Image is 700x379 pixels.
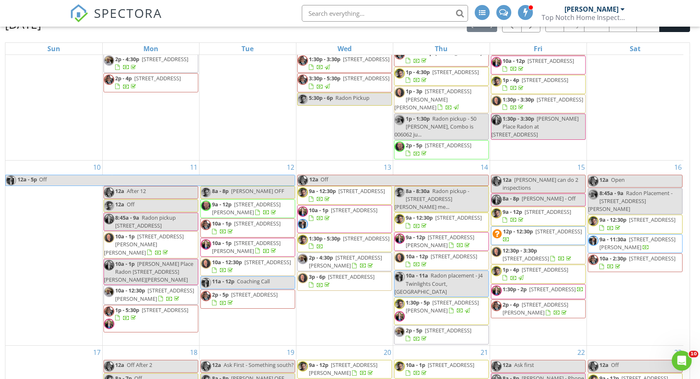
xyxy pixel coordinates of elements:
span: [STREET_ADDRESS] [142,55,188,63]
span: Ask first [514,361,534,369]
span: 5:30p - 6p [309,94,333,102]
a: 9a - 12p [STREET_ADDRESS] [503,208,571,223]
div: Top Notch Home Inspection [542,13,625,22]
img: 08.jpg [104,319,114,329]
span: 1:30p - 5:30p [309,235,340,242]
span: 1p - 3p [406,87,422,95]
img: ff73928170184bb7beeb2543a7642b44.jpeg [394,214,405,224]
img: profile_pic.jpg [298,219,308,229]
img: 08.jpg [394,233,405,244]
span: 9a - 11:30a [599,235,626,243]
img: mike_picture_.jpg [201,201,211,211]
span: 2p - 5p [406,327,422,334]
a: Go to August 18, 2025 [188,346,199,359]
span: 1:30p - 5p [406,299,430,306]
img: ff73928170184bb7beeb2543a7642b44.jpeg [588,216,599,226]
span: Open [611,176,625,183]
a: 9a - 12:30p [STREET_ADDRESS] [394,213,489,231]
a: 9a - 11:30a [STREET_ADDRESS][PERSON_NAME] [599,235,675,251]
a: 9a - 12:30p [STREET_ADDRESS] [297,186,392,205]
span: 10a - 12p [503,57,525,64]
a: 10a - 12:30p [STREET_ADDRESS][PERSON_NAME] [115,287,194,302]
img: 08.jpg [298,206,308,217]
a: 1p - 4p [STREET_ADDRESS] [503,266,568,281]
a: SPECTORA [70,11,162,29]
span: 10 [689,351,698,357]
span: [STREET_ADDRESS] [234,220,281,227]
span: Radon placement - J4 Twinlights Court, [GEOGRAPHIC_DATA] [394,272,483,295]
img: image0_4.jpeg [394,253,405,263]
span: [STREET_ADDRESS][PERSON_NAME][PERSON_NAME] [104,233,184,256]
a: 10a - 12p [STREET_ADDRESS] [394,251,489,270]
img: ff73928170184bb7beeb2543a7642b44.jpeg [491,266,502,276]
a: 1:30p - 5p [STREET_ADDRESS][PERSON_NAME] [394,297,489,325]
span: Radon Pickup [335,94,370,102]
a: Thursday [433,43,449,54]
span: 2p - 5p [212,291,229,298]
span: 9a - 12p [406,233,425,241]
a: 1p - 4p [STREET_ADDRESS] [503,76,568,92]
a: 3p - 6p [STREET_ADDRESS] [309,273,375,288]
a: Wednesday [336,43,353,54]
span: 3:30p - 5:30p [309,74,340,82]
img: The Best Home Inspection Software - Spectora [70,4,88,22]
span: [STREET_ADDRESS] [343,74,389,82]
span: 12a [212,361,221,369]
span: 12p - 12:30p [503,228,533,235]
a: Monday [142,43,160,54]
img: screen_shot_20230525_at_5.56.01_pm.png [104,74,114,85]
a: 1p - 4:30p [STREET_ADDRESS] [394,67,489,86]
span: 9a - 12:30p [309,187,336,195]
span: 9a - 12:30p [406,214,433,221]
span: 12a [115,361,124,369]
a: 2p - 5p [STREET_ADDRESS] [406,327,471,342]
a: 3:30p - 5:30p [STREET_ADDRESS] [297,73,392,92]
a: 9a - 12:30p [STREET_ADDRESS] [309,187,385,203]
img: 08.jpg [104,260,114,270]
span: 12a [115,187,124,195]
span: Radon Placement - [STREET_ADDRESS][PERSON_NAME] [588,189,673,213]
iframe: Intercom live chat [672,351,692,371]
span: 2p - 4p [115,74,132,82]
span: 11a - 12p [212,277,234,285]
a: 11a - 1:30p [STREET_ADDRESS] [394,48,489,67]
td: Go to August 12, 2025 [199,160,296,345]
a: 1:30p - 2p [STREET_ADDRESS] [491,284,586,299]
td: Go to August 13, 2025 [296,160,393,345]
a: Go to August 15, 2025 [576,161,587,174]
a: 1:30p - 5:30p [STREET_ADDRESS] [297,233,392,252]
img: ff73928170184bb7beeb2543a7642b44.jpeg [104,201,114,211]
img: screen_shot_20230525_at_5.56.01_pm.png [491,361,502,372]
a: 10a - 12:30p [STREET_ADDRESS] [212,258,291,274]
span: 9a - 12p [309,361,328,369]
img: 08.jpg [104,214,114,224]
span: [STREET_ADDRESS] [537,96,583,103]
span: [STREET_ADDRESS] [338,187,385,195]
a: 12:30p - 3:30p [STREET_ADDRESS] [503,247,573,262]
a: 2p - 4:30p [STREET_ADDRESS][PERSON_NAME] [309,254,382,269]
span: Off After 2 [127,361,152,369]
a: 10a - 1p [STREET_ADDRESS] [394,360,489,379]
span: 8a - 8:30a [406,187,430,195]
span: 10a - 1p [115,233,135,240]
span: [STREET_ADDRESS] [522,76,568,84]
img: profile_pic.jpg [394,272,405,282]
a: 2p - 4:30p [STREET_ADDRESS] [104,54,198,73]
td: Go to August 10, 2025 [5,160,102,345]
img: 08.jpg [394,311,405,322]
img: image0_4.jpeg [491,96,502,106]
a: 1p - 3p [STREET_ADDRESS][PERSON_NAME][PERSON_NAME] [394,87,471,111]
a: 10a - 1p [STREET_ADDRESS][PERSON_NAME] [212,239,281,255]
img: 08.jpg [491,57,502,67]
span: 10a - 2:30p [599,255,626,262]
img: ff73928170184bb7beeb2543a7642b44.jpeg [491,208,502,218]
a: Friday [532,43,544,54]
a: 2p - 4p [STREET_ADDRESS] [115,74,181,90]
a: 1p - 5:30p [STREET_ADDRESS] [104,305,198,332]
a: 9a - 12:30p [STREET_ADDRESS] [588,215,683,233]
a: Go to August 12, 2025 [285,161,296,174]
a: Go to August 23, 2025 [673,346,683,359]
span: 8:45a - 9a [599,189,624,197]
span: 11a - 1:30p [406,49,433,57]
span: [STREET_ADDRESS][PERSON_NAME] [212,239,281,255]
